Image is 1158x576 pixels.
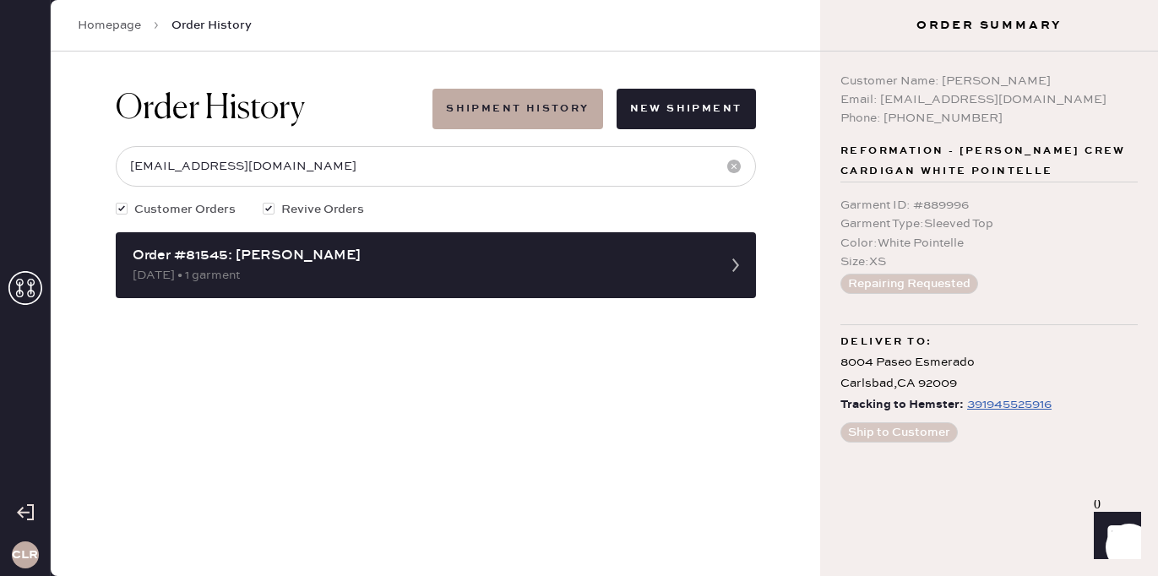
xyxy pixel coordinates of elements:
[54,113,1101,133] div: Packing slip
[432,89,602,129] button: Shipment History
[144,307,1044,329] td: Sleeved Top - Reformation - Tagliatelle Denim Top [PERSON_NAME] - Size: 6
[116,89,305,129] h1: Order History
[12,549,38,561] h3: CLR
[171,17,252,34] span: Order History
[1078,500,1150,573] iframe: Front Chat
[78,17,141,34] a: Homepage
[1044,285,1101,307] th: QTY
[1044,307,1101,329] td: 1
[54,483,1101,503] div: Shipment Summary
[840,352,1138,394] div: 8004 Paseo Esmerado Carlsbad , CA 92009
[54,503,1101,524] div: Shipment #106800
[144,285,1044,307] th: Description
[54,199,1101,260] div: # 84906 Lily [PERSON_NAME] [EMAIL_ADDRESS][DOMAIN_NAME]
[840,109,1138,128] div: Phone: [PHONE_NUMBER]
[840,196,1138,215] div: Garment ID : # 889996
[281,200,364,219] span: Revive Orders
[840,234,1138,253] div: Color : White Pointelle
[54,307,144,329] td: 936575
[134,200,236,219] span: Customer Orders
[967,394,1052,415] div: https://www.fedex.com/apps/fedextrack/?tracknumbers=391945525916&cntry_code=US
[133,266,709,285] div: [DATE] • 1 garment
[840,253,1138,271] div: Size : XS
[840,394,964,416] span: Tracking to Hemster:
[840,274,978,294] button: Repairing Requested
[840,215,1138,233] div: Garment Type : Sleeved Top
[552,390,603,441] img: logo
[840,90,1138,109] div: Email: [EMAIL_ADDRESS][DOMAIN_NAME]
[964,394,1052,416] a: 391945525916
[54,179,1101,199] div: Customer information
[840,141,1138,182] span: Reformation - [PERSON_NAME] Crew Cardigan White Pointelle
[840,332,932,352] span: Deliver to:
[54,524,1101,544] div: Reformation Customer Love
[552,20,603,71] img: logo
[515,334,640,347] img: Logo
[617,89,756,129] button: New Shipment
[116,146,756,187] input: Search by order number, customer name, email or phone number
[133,246,709,266] div: Order #81545: [PERSON_NAME]
[840,72,1138,90] div: Customer Name: [PERSON_NAME]
[820,17,1158,34] h3: Order Summary
[54,285,144,307] th: ID
[54,133,1101,154] div: Order # 82350
[840,422,958,443] button: Ship to Customer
